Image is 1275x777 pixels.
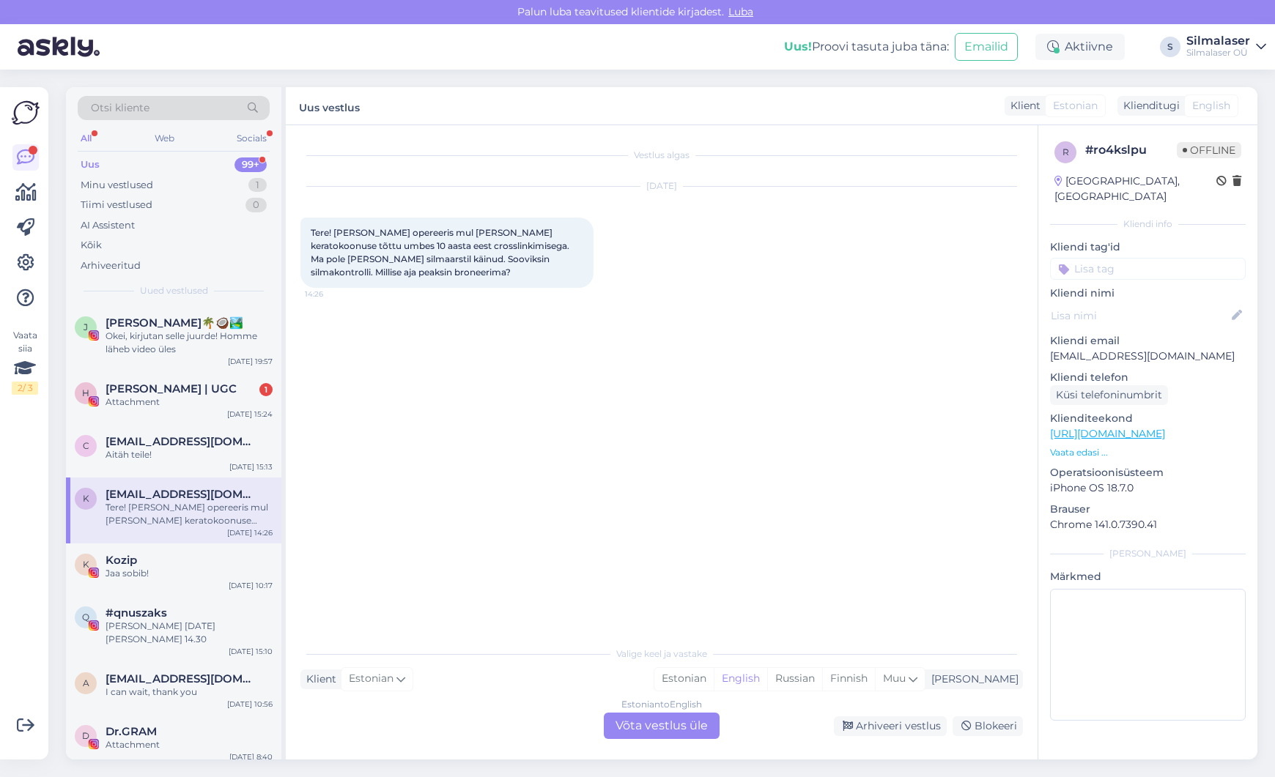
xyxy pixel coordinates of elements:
span: English [1192,98,1230,114]
div: All [78,129,95,148]
span: Muu [883,672,906,685]
input: Lisa nimi [1051,308,1229,324]
span: Otsi kliente [91,100,149,116]
div: Attachment [106,395,273,409]
span: Janete Aas🌴🥥🏞️ [106,316,243,330]
a: SilmalaserSilmalaser OÜ [1186,35,1266,59]
div: 1 [259,383,273,396]
div: Finnish [822,668,875,690]
span: D [82,730,89,741]
span: 14:26 [305,289,360,300]
div: Vaata siia [12,329,38,395]
div: Valige keel ja vastake [300,647,1023,661]
p: Märkmed [1050,569,1246,584]
div: [DATE] 14:26 [227,527,273,538]
p: Kliendi nimi [1050,286,1246,301]
img: Askly Logo [12,99,40,127]
span: aulikkihellberg@hotmail.com [106,672,258,685]
div: [DATE] 10:17 [229,580,273,591]
div: Okei, kirjutan selle juurde! Homme läheb video üles [106,330,273,356]
div: Russian [767,668,822,690]
div: Arhiveeritud [81,259,141,273]
span: J [84,321,88,332]
span: #qnuszaks [106,606,167,620]
div: Attachment [106,738,273,751]
label: Uus vestlus [299,96,360,116]
span: C [83,440,89,451]
div: Silmalaser [1186,35,1250,47]
span: Estonian [1053,98,1098,114]
span: Helge Kalde | UGC [106,382,237,395]
div: Kõik [81,238,102,253]
div: [PERSON_NAME] [1050,547,1246,560]
div: Klient [1005,98,1041,114]
span: q [82,611,89,622]
p: Kliendi email [1050,333,1246,349]
div: Web [152,129,177,148]
div: AI Assistent [81,218,135,233]
p: Vaata edasi ... [1050,446,1246,459]
p: Operatsioonisüsteem [1050,465,1246,480]
div: [DATE] 15:24 [227,409,273,420]
div: [DATE] 19:57 [228,356,273,367]
div: Klienditugi [1117,98,1180,114]
div: [DATE] 10:56 [227,699,273,710]
div: [DATE] 15:10 [229,646,273,657]
span: Caroline48250@hotmail.com [106,435,258,448]
div: [GEOGRAPHIC_DATA], [GEOGRAPHIC_DATA] [1054,174,1216,204]
div: 99+ [234,157,267,172]
div: 1 [248,178,267,193]
div: Aktiivne [1035,34,1125,60]
span: K [83,559,89,570]
div: Kliendi info [1050,218,1246,231]
div: Uus [81,157,100,172]
span: Estonian [349,671,393,687]
div: Tere! [PERSON_NAME] opereeris mul [PERSON_NAME] keratokoonuse tõttu umbes 10 aasta eest crosslink... [106,501,273,527]
span: Kozip [106,554,137,567]
div: Proovi tasuta juba täna: [784,38,949,56]
span: Dr.GRAM [106,725,157,738]
p: [EMAIL_ADDRESS][DOMAIN_NAME] [1050,349,1246,364]
div: I can wait, thank you [106,685,273,699]
span: H [82,387,89,398]
div: Blokeeri [953,716,1023,736]
span: karlerik.tender@gmail.com [106,488,258,501]
div: Küsi telefoninumbrit [1050,385,1168,405]
div: [DATE] 8:40 [229,751,273,762]
div: Estonian to English [621,698,702,711]
div: [PERSON_NAME] [925,672,1019,687]
span: k [83,493,89,504]
span: a [83,677,89,688]
div: [PERSON_NAME] [DATE][PERSON_NAME] 14.30 [106,620,273,646]
div: S [1160,37,1180,57]
div: Aitäh teile! [106,448,273,461]
div: Klient [300,672,336,687]
p: Kliendi telefon [1050,370,1246,385]
span: Tere! [PERSON_NAME] opereeris mul [PERSON_NAME] keratokoonuse tõttu umbes 10 aasta eest crosslink... [311,227,572,278]
div: [DATE] 15:13 [229,461,273,472]
div: 2 / 3 [12,382,38,395]
p: Chrome 141.0.7390.41 [1050,517,1246,532]
p: iPhone OS 18.7.0 [1050,480,1246,496]
div: 0 [245,198,267,212]
a: [URL][DOMAIN_NAME] [1050,427,1165,440]
p: Brauser [1050,502,1246,517]
input: Lisa tag [1050,258,1246,280]
button: Emailid [955,33,1018,61]
div: Minu vestlused [81,178,153,193]
div: Tiimi vestlused [81,198,152,212]
div: Arhiveeri vestlus [834,716,947,736]
div: [DATE] [300,179,1023,193]
div: Jaa sobib! [106,567,273,580]
span: Luba [724,5,758,18]
div: English [714,668,767,690]
span: r [1062,146,1069,157]
b: Uus! [784,40,812,53]
div: Estonian [654,668,714,690]
p: Kliendi tag'id [1050,239,1246,255]
span: Uued vestlused [140,284,208,297]
div: Vestlus algas [300,149,1023,162]
span: Offline [1177,142,1241,158]
div: Socials [234,129,270,148]
div: Silmalaser OÜ [1186,47,1250,59]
